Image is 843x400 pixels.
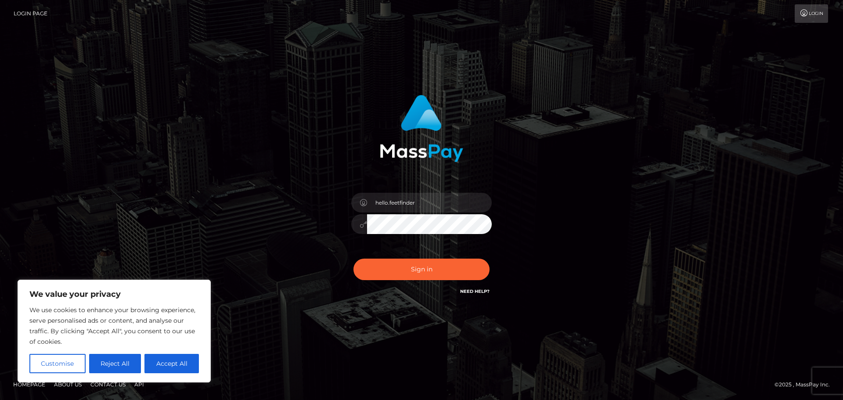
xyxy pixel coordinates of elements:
[18,280,211,382] div: We value your privacy
[131,378,148,391] a: API
[353,259,490,280] button: Sign in
[144,354,199,373] button: Accept All
[14,4,47,23] a: Login Page
[775,380,836,389] div: © 2025 , MassPay Inc.
[29,354,86,373] button: Customise
[380,95,463,162] img: MassPay Login
[29,289,199,299] p: We value your privacy
[367,193,492,213] input: Username...
[50,378,85,391] a: About Us
[89,354,141,373] button: Reject All
[29,305,199,347] p: We use cookies to enhance your browsing experience, serve personalised ads or content, and analys...
[87,378,129,391] a: Contact Us
[795,4,828,23] a: Login
[10,378,49,391] a: Homepage
[460,288,490,294] a: Need Help?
